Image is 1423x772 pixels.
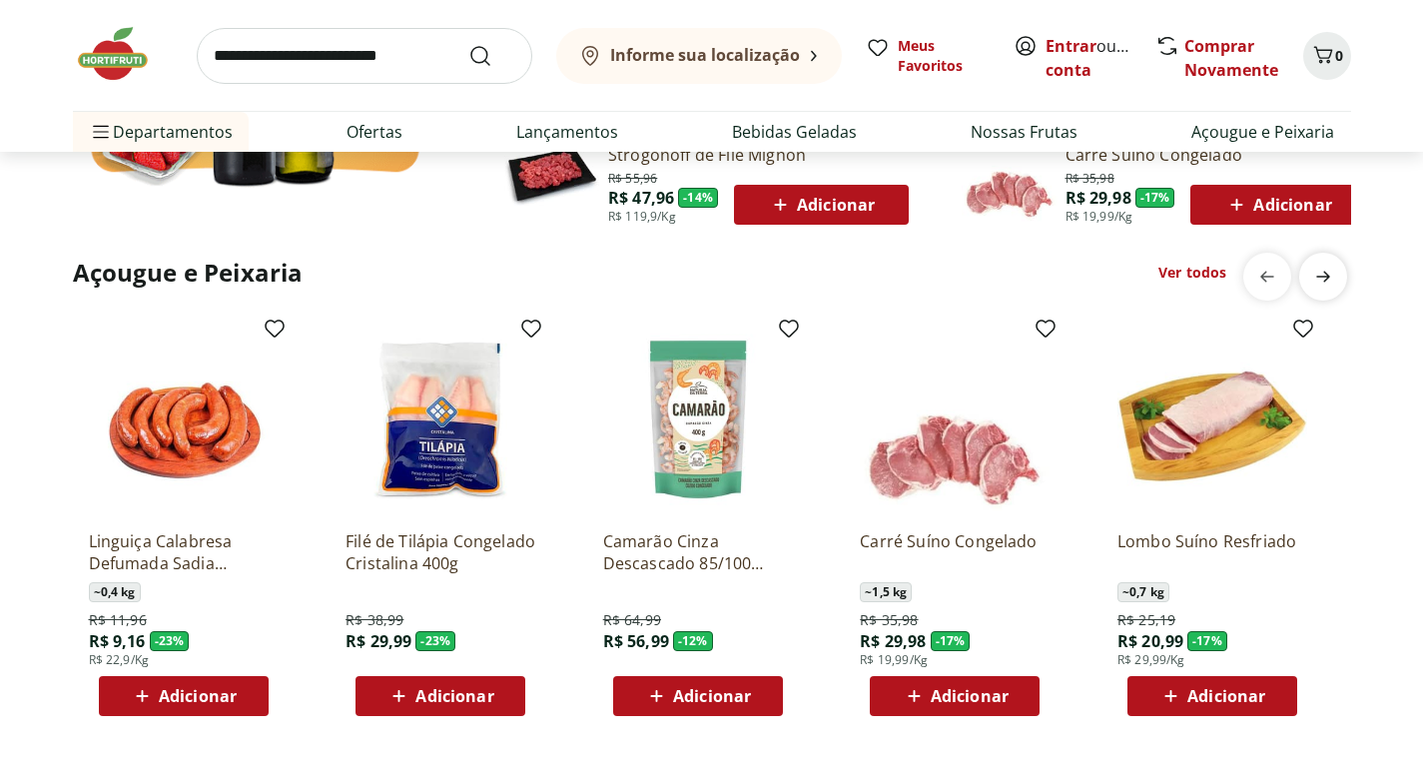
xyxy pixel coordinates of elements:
[89,325,279,514] img: Linguiça Calabresa Defumada Sadia Perdigão
[1046,35,1155,81] a: Criar conta
[516,120,618,144] a: Lançamentos
[89,630,146,652] span: R$ 9,16
[1224,193,1331,217] span: Adicionar
[1335,46,1343,65] span: 0
[1190,185,1365,225] button: Adicionar
[197,28,532,84] input: search
[1184,35,1278,81] a: Comprar Novamente
[673,631,713,651] span: - 12 %
[860,582,912,602] span: ~ 1,5 kg
[1117,610,1175,630] span: R$ 25,19
[1135,188,1175,208] span: - 17 %
[1191,120,1334,144] a: Açougue e Peixaria
[150,631,190,651] span: - 23 %
[1243,253,1291,301] button: previous
[1066,144,1366,166] a: Carré Suíno Congelado
[1066,187,1131,209] span: R$ 29,98
[866,36,990,76] a: Meus Favoritos
[1187,688,1265,704] span: Adicionar
[603,325,793,514] img: Camarão Cinza Descascado 85/100 Congelado Natural Da Terra 400g
[89,530,279,574] a: Linguiça Calabresa Defumada Sadia Perdigão
[603,630,669,652] span: R$ 56,99
[603,610,661,630] span: R$ 64,99
[860,530,1050,574] a: Carré Suíno Congelado
[860,652,928,668] span: R$ 19,99/Kg
[1299,253,1347,301] button: next
[608,167,657,187] span: R$ 55,96
[613,676,783,716] button: Adicionar
[1066,167,1114,187] span: R$ 35,98
[415,688,493,704] span: Adicionar
[1117,325,1307,514] img: Lombo Suíno Resfriado
[962,126,1058,222] img: Principal
[89,582,141,602] span: ~ 0,4 kg
[89,652,150,668] span: R$ 22,9/Kg
[73,24,173,84] img: Hortifruti
[608,187,674,209] span: R$ 47,96
[931,688,1009,704] span: Adicionar
[1117,582,1169,602] span: ~ 0,7 kg
[347,120,402,144] a: Ofertas
[1046,34,1134,82] span: ou
[1117,530,1307,574] a: Lombo Suíno Resfriado
[608,209,676,225] span: R$ 119,9/Kg
[468,44,516,68] button: Submit Search
[768,193,875,217] span: Adicionar
[346,325,535,514] img: Filé de Tilápia Congelado Cristalina 400g
[159,688,237,704] span: Adicionar
[1066,209,1133,225] span: R$ 19,99/Kg
[870,676,1040,716] button: Adicionar
[415,631,455,651] span: - 23 %
[346,530,535,574] a: Filé de Tilápia Congelado Cristalina 400g
[89,610,147,630] span: R$ 11,96
[356,676,525,716] button: Adicionar
[346,630,411,652] span: R$ 29,99
[89,108,233,156] span: Departamentos
[1187,631,1227,651] span: - 17 %
[860,325,1050,514] img: Carré Suíno Congelado
[971,120,1077,144] a: Nossas Frutas
[603,530,793,574] a: Camarão Cinza Descascado 85/100 Congelado Natural Da Terra 400g
[1117,630,1183,652] span: R$ 20,99
[99,676,269,716] button: Adicionar
[734,185,909,225] button: Adicionar
[898,36,990,76] span: Meus Favoritos
[860,630,926,652] span: R$ 29,98
[504,126,600,222] img: Principal
[89,108,113,156] button: Menu
[931,631,971,651] span: - 17 %
[73,257,304,289] h2: Açougue e Peixaria
[678,188,718,208] span: - 14 %
[732,120,857,144] a: Bebidas Geladas
[1046,35,1096,57] a: Entrar
[1158,263,1226,283] a: Ver todos
[1117,652,1185,668] span: R$ 29,99/Kg
[673,688,751,704] span: Adicionar
[860,610,918,630] span: R$ 35,98
[1127,676,1297,716] button: Adicionar
[556,28,842,84] button: Informe sua localização
[1303,32,1351,80] button: Carrinho
[610,44,800,66] b: Informe sua localização
[608,144,909,166] a: Strogonoff de Filé Mignon
[346,610,403,630] span: R$ 38,99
